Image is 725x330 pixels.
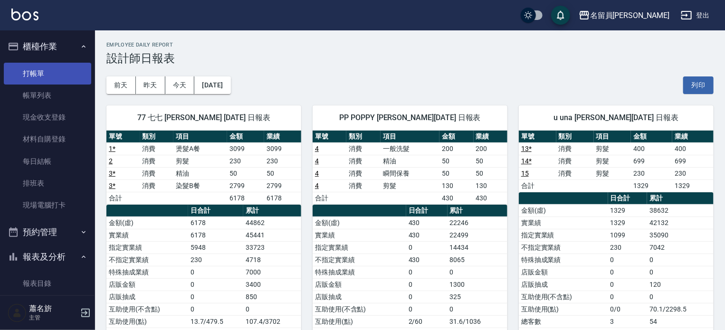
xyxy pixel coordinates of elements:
button: 今天 [165,76,195,94]
td: 店販抽成 [106,291,188,303]
td: 0 [406,303,448,315]
td: 130 [474,179,508,192]
h3: 設計師日報表 [106,52,714,65]
th: 累計 [243,205,301,217]
td: 430 [474,192,508,204]
td: 7042 [647,241,714,254]
td: 6178 [264,192,301,204]
td: 0 [188,266,243,278]
a: 排班表 [4,172,91,194]
td: 消費 [140,167,174,179]
td: 7000 [243,266,301,278]
td: 50 [227,167,264,179]
button: [DATE] [194,76,230,94]
td: 38632 [647,204,714,217]
a: 帳單列表 [4,85,91,106]
td: 1329 [672,179,714,192]
td: 指定實業績 [519,229,608,241]
a: 店家日報表 [4,295,91,317]
td: 實業績 [519,217,608,229]
td: 消費 [556,167,594,179]
td: 50 [439,155,473,167]
td: 消費 [556,142,594,155]
th: 類別 [346,131,380,143]
td: 13.7/479.5 [188,315,243,328]
td: 1300 [448,278,507,291]
td: 店販金額 [106,278,188,291]
td: 消費 [140,155,174,167]
a: 材料自購登錄 [4,128,91,150]
p: 主管 [29,313,77,322]
td: 店販金額 [519,266,608,278]
h2: Employee Daily Report [106,42,714,48]
td: 互助使用(不含點) [519,291,608,303]
td: 瞬間保養 [381,167,439,179]
td: 50 [264,167,301,179]
td: 0 [188,303,243,315]
th: 金額 [439,131,473,143]
td: 44862 [243,217,301,229]
a: 現金收支登錄 [4,106,91,128]
td: 22246 [448,217,507,229]
td: 精油 [381,155,439,167]
td: 一般洗髮 [381,142,439,155]
td: 消費 [346,155,380,167]
button: 昨天 [136,76,165,94]
td: 合計 [519,179,556,192]
td: 實業績 [313,229,406,241]
table: a dense table [519,131,714,192]
button: save [551,6,570,25]
a: 報表目錄 [4,273,91,294]
td: 2799 [227,179,264,192]
td: 店販抽成 [519,278,608,291]
td: 互助使用(不含點) [106,303,188,315]
a: 4 [315,145,319,152]
td: 50 [474,155,508,167]
td: 總客數 [519,315,608,328]
td: 850 [243,291,301,303]
td: 1329 [631,179,672,192]
td: 31.6/1036 [448,315,507,328]
td: 5948 [188,241,243,254]
td: 8065 [448,254,507,266]
td: 消費 [346,179,380,192]
td: 0 [448,266,507,278]
td: 0 [647,291,714,303]
td: 130 [439,179,473,192]
button: 報表及分析 [4,245,91,269]
td: 消費 [346,167,380,179]
td: 精油 [173,167,227,179]
td: 107.4/3702 [243,315,301,328]
td: 0 [608,266,648,278]
td: 0 [243,303,301,315]
td: 0 [608,254,648,266]
a: 4 [315,182,319,189]
td: 指定實業績 [106,241,188,254]
td: 230 [188,254,243,266]
td: 實業績 [106,229,188,241]
th: 項目 [381,131,439,143]
td: 特殊抽成業績 [106,266,188,278]
th: 金額 [227,131,264,143]
span: u una [PERSON_NAME][DATE] 日報表 [530,113,702,123]
td: 消費 [556,155,594,167]
span: 77 七七 [PERSON_NAME] [DATE] 日報表 [118,113,290,123]
td: 剪髮 [381,179,439,192]
td: 3099 [227,142,264,155]
td: 1099 [608,229,648,241]
td: 230 [672,167,714,179]
td: 2799 [264,179,301,192]
td: 互助使用(點) [519,303,608,315]
td: 54 [647,315,714,328]
td: 0 [448,303,507,315]
td: 42132 [647,217,714,229]
td: 0/0 [608,303,648,315]
th: 業績 [474,131,508,143]
td: 指定實業績 [313,241,406,254]
th: 累計 [448,205,507,217]
th: 項目 [594,131,631,143]
td: 70.1/2298.5 [647,303,714,315]
td: 0 [406,266,448,278]
td: 互助使用(點) [313,315,406,328]
button: 櫃檯作業 [4,34,91,59]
